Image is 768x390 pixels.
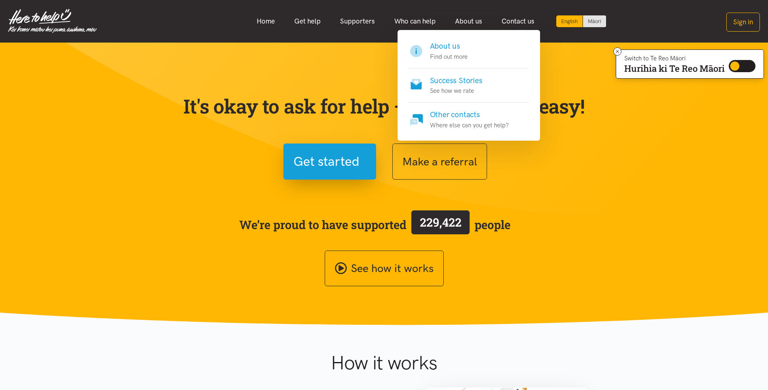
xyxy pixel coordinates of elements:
[252,351,516,375] h1: How it works
[8,9,97,33] img: Home
[239,209,511,240] span: We’re proud to have supported people
[556,15,583,27] div: Current language
[392,144,487,180] button: Make a referral
[283,144,376,180] button: Get started
[624,56,725,61] p: Switch to Te Reo Māori
[398,30,540,141] div: About us
[409,69,529,103] a: Success Stories See how we rate
[430,52,468,62] p: Find out more
[445,13,492,30] a: About us
[247,13,285,30] a: Home
[294,151,360,172] span: Get started
[409,41,529,69] a: About us Find out more
[430,120,509,130] p: Where else can you get help?
[430,41,468,52] h4: About us
[325,251,444,287] a: See how it works
[430,86,483,96] p: See how we rate
[409,103,529,130] a: Other contacts Where else can you get help?
[583,15,606,27] a: Switch to Te Reo Māori
[182,94,587,118] p: It's okay to ask for help — we've made it easy!
[726,13,760,32] button: Sign in
[385,13,445,30] a: Who can help
[492,13,544,30] a: Contact us
[430,109,509,120] h4: Other contacts
[406,209,474,240] a: 229,422
[624,65,725,72] p: Hurihia ki Te Reo Māori
[285,13,330,30] a: Get help
[420,214,462,230] span: 229,422
[330,13,385,30] a: Supporters
[430,75,483,86] h4: Success Stories
[556,15,606,27] div: Language toggle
